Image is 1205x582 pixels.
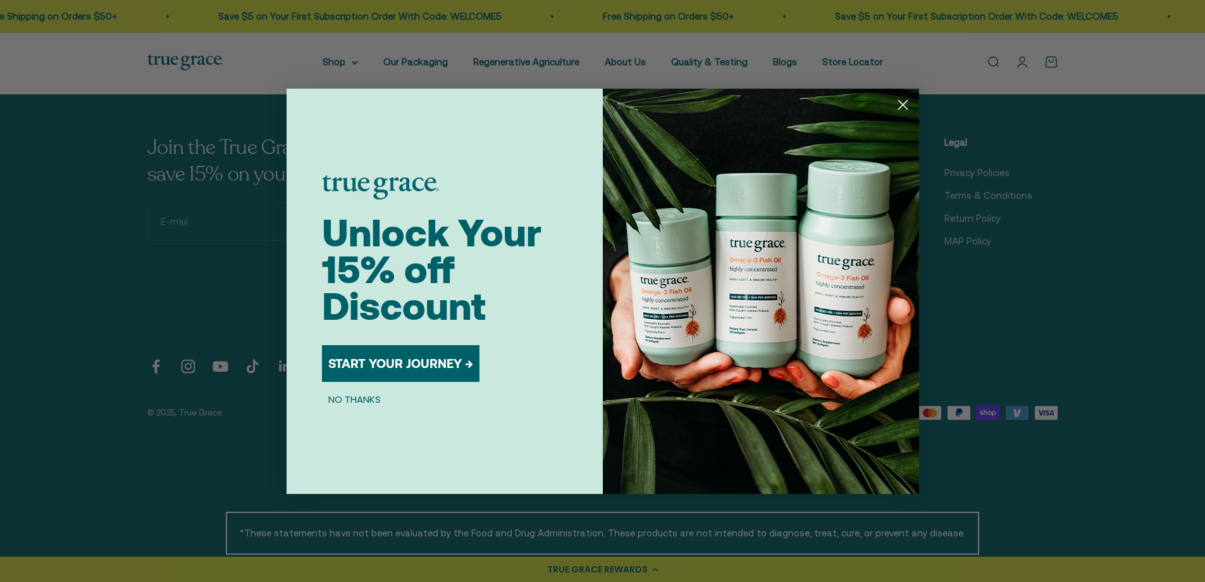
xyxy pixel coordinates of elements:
span: Unlock Your 15% off Discount [322,211,541,328]
img: 098727d5-50f8-4f9b-9554-844bb8da1403.jpeg [603,89,919,494]
button: Close dialog [892,94,914,116]
button: NO THANKS [322,392,387,407]
button: START YOUR JOURNEY → [322,345,479,382]
img: logo placeholder [322,175,439,199]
